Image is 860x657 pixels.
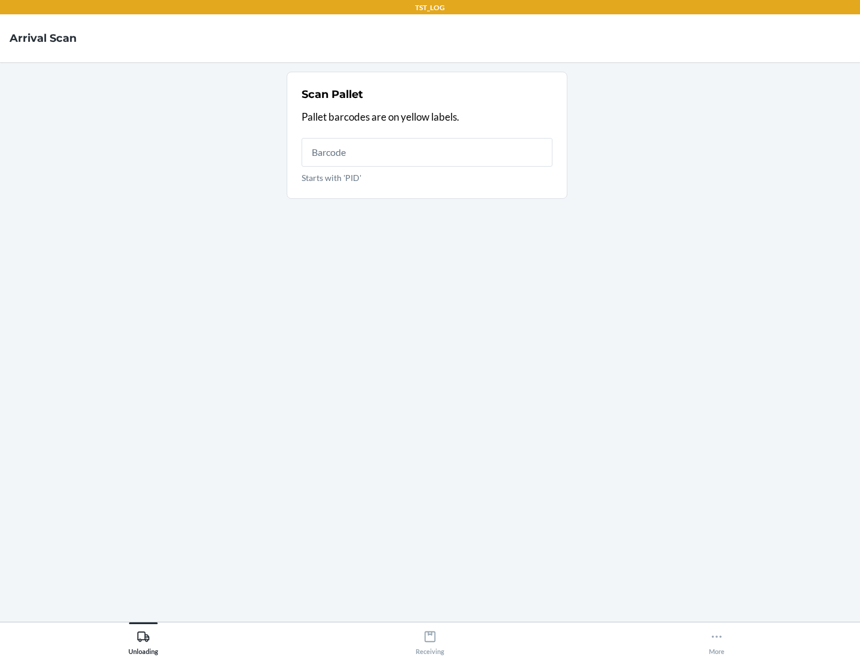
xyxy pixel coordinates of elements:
button: More [573,622,860,655]
p: Pallet barcodes are on yellow labels. [302,109,552,125]
p: Starts with 'PID' [302,171,552,184]
div: Unloading [128,625,158,655]
input: Starts with 'PID' [302,138,552,167]
button: Receiving [287,622,573,655]
div: More [709,625,724,655]
p: TST_LOG [415,2,445,13]
h2: Scan Pallet [302,87,363,102]
h4: Arrival Scan [10,30,76,46]
div: Receiving [416,625,444,655]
